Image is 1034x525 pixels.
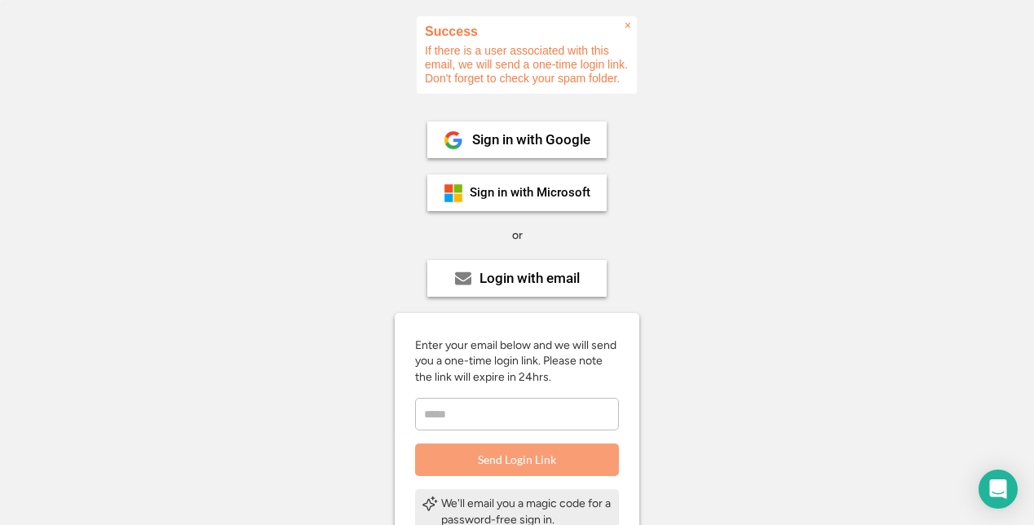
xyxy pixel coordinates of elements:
[444,130,463,150] img: 1024px-Google__G__Logo.svg.png
[625,19,631,33] span: ×
[979,470,1018,509] div: Open Intercom Messenger
[415,337,619,386] div: Enter your email below and we will send you a one-time login link. Please note the link will expi...
[425,24,629,38] h2: Success
[417,16,637,94] div: If there is a user associated with this email, we will send a one-time login link. Don't forget t...
[415,443,619,476] button: Send Login Link
[470,187,590,199] div: Sign in with Microsoft
[512,227,523,244] div: or
[479,271,580,285] div: Login with email
[472,133,590,147] div: Sign in with Google
[444,183,463,203] img: ms-symbollockup_mssymbol_19.png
